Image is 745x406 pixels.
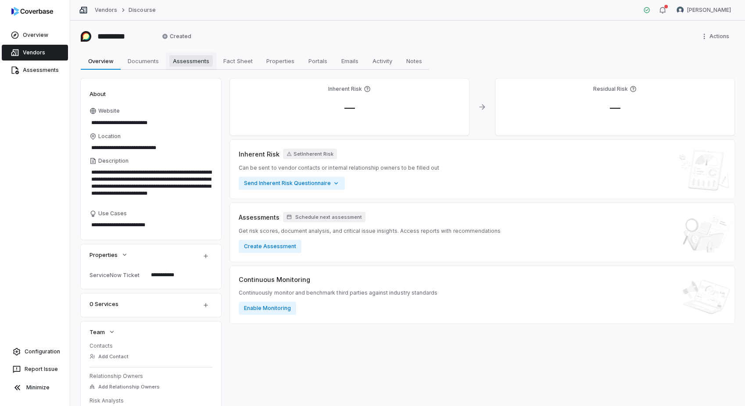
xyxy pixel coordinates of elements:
span: Activity [369,55,396,67]
button: Team [87,324,118,340]
img: Diana Esparza avatar [677,7,684,14]
img: logo-D7KZi-bG.svg [11,7,53,16]
input: Location [90,142,212,154]
a: Assessments [2,62,68,78]
span: Continuously monitor and benchmark third parties against industry standards [239,289,437,296]
span: Assessments [23,67,59,74]
span: Minimize [26,384,50,391]
span: Assessments [169,55,213,67]
span: Schedule next assessment [295,214,362,221]
span: Assessments [239,213,279,222]
a: Overview [2,27,68,43]
span: Documents [124,55,162,67]
h4: Inherent Risk [328,85,362,93]
textarea: Use Cases [90,219,212,231]
span: Location [98,133,121,140]
textarea: Description [90,166,212,207]
a: Vendors [2,45,68,61]
span: Notes [403,55,426,67]
a: Configuration [4,344,66,360]
dt: Risk Analysts [90,397,212,404]
dt: Contacts [90,342,212,349]
span: Portals [305,55,331,67]
span: Inherent Risk [239,150,279,159]
span: Emails [338,55,362,67]
button: Report Issue [4,361,66,377]
span: Properties [90,251,118,259]
span: Report Issue [25,366,58,373]
span: — [337,101,362,114]
button: Send Inherent Risk Questionnaire [239,177,345,190]
button: Create Assessment [239,240,301,253]
a: Discourse [129,7,155,14]
span: [PERSON_NAME] [687,7,731,14]
h4: Residual Risk [593,85,628,93]
span: Overview [85,55,117,67]
span: Overview [23,32,48,39]
span: Add Relationship Owners [98,384,160,390]
span: Continuous Monitoring [239,275,310,284]
span: — [603,101,627,114]
a: Vendors [95,7,117,14]
button: Schedule next assessment [283,212,365,222]
button: Properties [87,247,131,263]
span: Properties [263,55,298,67]
span: Can be sent to vendor contacts or internal relationship owners to be filled out [239,164,439,171]
span: About [90,90,106,98]
span: Description [98,157,129,164]
button: Enable Monitoring [239,302,296,315]
button: Minimize [4,379,66,396]
div: ServiceNow Ticket [90,272,147,278]
dt: Relationship Owners [90,373,212,380]
span: Team [90,328,105,336]
button: SetInherent Risk [283,149,337,159]
span: Configuration [25,348,60,355]
button: Add Contact [87,349,131,364]
button: Diana Esparza avatar[PERSON_NAME] [671,4,736,17]
span: Fact Sheet [220,55,256,67]
span: Get risk scores, document analysis, and critical issue insights. Access reports with recommendations [239,228,501,235]
span: Website [98,107,120,114]
span: Vendors [23,49,45,56]
button: More actions [698,30,734,43]
span: Use Cases [98,210,127,217]
input: Website [90,117,197,129]
span: Created [162,33,191,40]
